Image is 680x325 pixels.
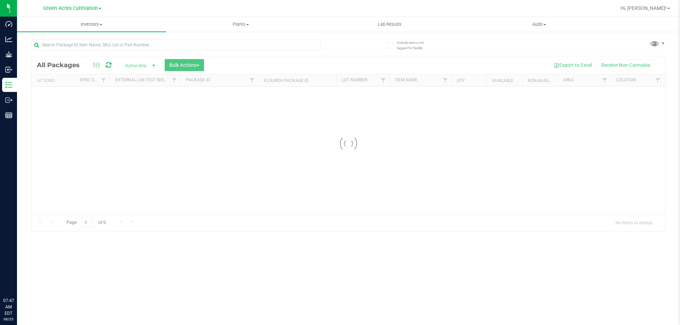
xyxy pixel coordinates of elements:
[368,21,411,28] span: Lab Results
[5,66,12,73] inline-svg: Inbound
[166,17,315,32] a: Plants
[3,317,14,322] p: 08/25
[17,17,166,32] a: Inventory
[5,36,12,43] inline-svg: Analytics
[5,97,12,104] inline-svg: Outbound
[43,5,98,11] span: Green Acres Cultivation
[31,40,321,50] input: Search Package ID, Item Name, SKU, Lot or Part Number...
[166,21,315,28] span: Plants
[3,297,14,317] p: 07:47 AM EDT
[5,112,12,119] inline-svg: Reports
[315,17,464,32] a: Lab Results
[5,21,12,28] inline-svg: Dashboard
[465,17,614,32] a: Audit
[17,21,166,28] span: Inventory
[5,51,12,58] inline-svg: Grow
[465,21,613,28] span: Audit
[397,40,432,51] span: Include items not tagged for facility
[5,81,12,88] inline-svg: Inventory
[620,5,667,11] span: Hi, [PERSON_NAME]!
